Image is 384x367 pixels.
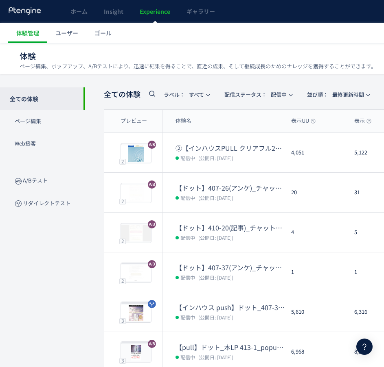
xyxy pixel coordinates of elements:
[20,63,376,70] p: ページ編集、ポップアップ、A/Bテストにより、迅速に結果を得ることで、直近の成果、そして継続成長のためのナレッジを獲得することができます。
[119,358,126,363] div: 3
[121,224,151,243] img: 0318ef1dc30cb9b7872bf5bf008308361760416307922.jpeg
[198,194,233,201] span: (公開日: [DATE])
[16,29,39,37] span: 体験管理
[180,273,195,281] span: 配信中
[164,88,204,101] span: すべて
[302,88,374,101] button: 並び順：最終更新時間
[94,29,112,37] span: ゴール
[176,303,285,312] dt: 【インハウス push】ドット_407-37(アンケ)vs407-26(アンケ)
[198,354,233,360] span: (公開日: [DATE])
[55,29,78,37] span: ユーザー
[121,264,151,282] img: 85f8c0ff48a617d71b0a824609924e7b1760415938787.jpeg
[198,154,233,161] span: (公開日: [DATE])
[180,193,195,202] span: 配信中
[123,345,149,360] img: 671d6c1b46a38a0ebf56f8930ff52f371755756399650.png
[121,117,147,125] span: プレビュー
[121,184,151,203] img: 7ed48ea6305bd400eee9ceb864493cf91760415947518.jpeg
[119,198,126,204] div: 2
[187,7,215,15] span: ギャラリー
[180,353,195,361] span: 配信中
[285,213,348,252] div: 4
[104,89,140,100] span: 全ての体験
[198,234,233,241] span: (公開日: [DATE])
[70,7,88,15] span: ホーム
[176,117,191,125] span: 体験名
[180,313,195,321] span: 配信中
[140,7,170,15] span: Experience
[307,91,328,98] span: 並び順：
[119,238,126,244] div: 2
[354,117,371,125] span: 表示
[285,173,348,212] div: 20
[121,304,151,322] img: 85f8c0ff48a617d71b0a824609924e7b1759285620028.jpeg
[285,133,348,172] div: 4,051
[119,318,126,324] div: 3
[176,263,285,272] dt: 【ドット】407-37(アンケ)_チャットボット発動html
[198,314,233,321] span: (公開日: [DATE])
[119,159,126,164] div: 2
[176,143,285,153] dt: ②【インハウスPULL クリアフル205】PUSH勝ち反映検証 2ndCVブロックトルツメ
[291,117,316,125] span: 表示UU
[224,91,267,98] span: 配信ステータス​：
[104,7,123,15] span: Insight
[164,91,185,98] span: ラベル：
[198,274,233,281] span: (公開日: [DATE])
[176,223,285,232] dt: 【ドット】410-20(記事)_チャットボット発動html
[176,183,285,193] dt: 【ドット】407-26(アンケ)_チャットボット発動html
[119,278,126,284] div: 2
[176,343,285,352] dt: 【pull】ドット_本LP 413-1_popup（リンクル）
[224,88,287,101] span: 配信中
[219,88,297,101] button: 配信ステータス​：配信中
[180,233,195,241] span: 配信中
[158,88,214,101] button: ラベル：すべて
[285,252,348,292] div: 1
[121,144,151,163] img: 48611a6220ee2fed8b0a5d9949d1a63c1760009975031.jpeg
[307,88,364,101] span: 最終更新時間
[180,154,195,162] span: 配信中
